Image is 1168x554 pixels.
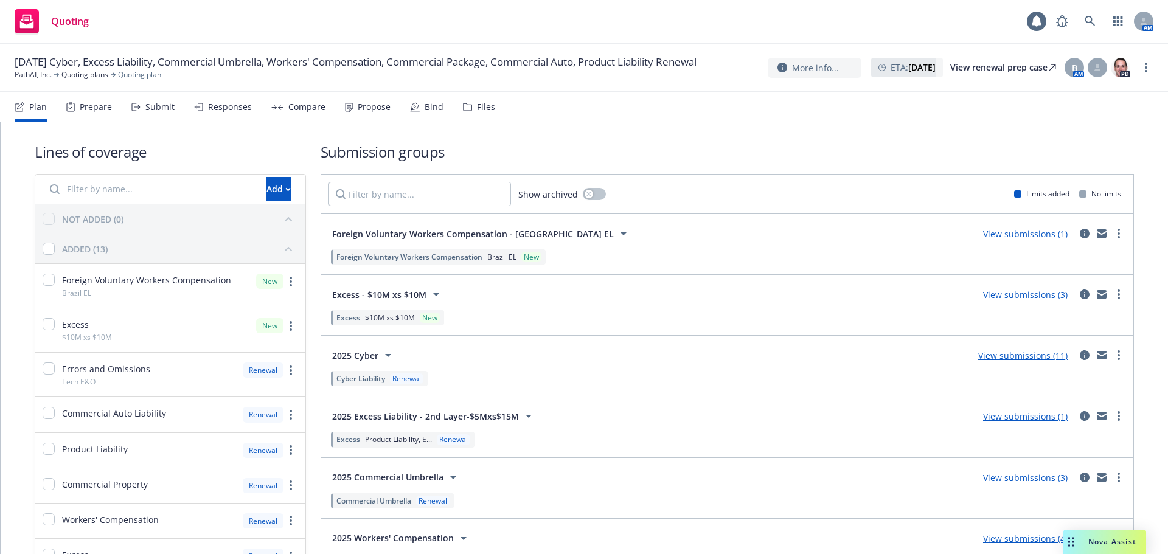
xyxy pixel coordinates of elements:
span: Product Liability, E... [365,434,432,445]
span: Nova Assist [1088,536,1136,547]
span: Foreign Voluntary Workers Compensation - [GEOGRAPHIC_DATA] EL [332,227,614,240]
button: 2025 Excess Liability - 2nd Layer-$5Mxs$15M [328,404,540,428]
div: Renewal [416,496,450,506]
a: more [283,407,298,422]
button: Foreign Voluntary Workers Compensation - [GEOGRAPHIC_DATA] EL [328,221,634,246]
div: Renewal [243,407,283,422]
span: Foreign Voluntary Workers Compensation [62,274,231,286]
span: Foreign Voluntary Workers Compensation [336,252,482,262]
a: more [283,443,298,457]
button: 2025 Workers' Compensation [328,526,474,550]
div: Drag to move [1063,530,1079,554]
a: more [283,478,298,493]
div: Renewal [243,478,283,493]
span: Quoting plan [118,69,161,80]
button: Add [266,177,291,201]
span: $10M xs $10M [62,332,112,342]
span: Errors and Omissions [62,362,150,375]
a: circleInformation [1077,287,1092,302]
span: Excess [62,318,89,331]
a: circleInformation [1077,348,1092,362]
h1: Lines of coverage [35,142,306,162]
button: 2025 Cyber [328,343,399,367]
span: Excess [336,434,360,445]
div: Responses [208,102,252,112]
a: View renewal prep case [950,58,1056,77]
span: Product Liability [62,443,128,455]
span: Brazil EL [62,288,91,298]
div: Add [266,178,291,201]
span: More info... [792,61,839,74]
span: 2025 Commercial Umbrella [332,471,443,483]
a: Quoting plans [61,69,108,80]
a: more [1111,409,1126,423]
a: View submissions (4) [983,533,1068,544]
div: New [256,274,283,289]
div: Renewal [390,373,423,384]
a: more [1111,348,1126,362]
a: Switch app [1106,9,1130,33]
div: Files [477,102,495,112]
div: New [420,313,440,323]
a: circleInformation [1077,226,1092,241]
span: $10M xs $10M [365,313,415,323]
span: 2025 Excess Liability - 2nd Layer-$5Mxs$15M [332,410,519,423]
a: more [283,513,298,528]
span: Quoting [51,16,89,26]
div: No limits [1079,189,1121,199]
a: more [1111,470,1126,485]
div: Compare [288,102,325,112]
a: mail [1094,348,1109,362]
span: Excess [336,313,360,323]
span: Workers' Compensation [62,513,159,526]
img: photo [1111,58,1130,77]
a: View submissions (1) [983,410,1068,422]
div: Renewal [437,434,470,445]
div: New [521,252,541,262]
a: circleInformation [1077,409,1092,423]
a: PathAI, Inc. [15,69,52,80]
span: Commercial Property [62,478,148,491]
span: 2025 Workers' Compensation [332,531,454,544]
button: Excess - $10M xs $10M [328,282,447,306]
div: New [256,318,283,333]
div: Propose [358,102,391,112]
span: Excess - $10M xs $10M [332,288,426,301]
span: Brazil EL [487,252,516,262]
button: Nova Assist [1063,530,1146,554]
button: NOT ADDED (0) [62,209,298,229]
a: mail [1094,287,1109,302]
a: more [1111,287,1126,302]
a: mail [1094,470,1109,485]
input: Filter by name... [328,182,511,206]
button: 2025 Commercial Umbrella [328,465,464,490]
a: more [283,319,298,333]
button: More info... [768,58,861,78]
strong: [DATE] [908,61,936,73]
input: Filter by name... [43,177,259,201]
h1: Submission groups [321,142,1134,162]
div: Renewal [243,362,283,378]
a: mail [1094,226,1109,241]
a: circleInformation [1077,470,1092,485]
a: more [283,363,298,378]
div: Submit [145,102,175,112]
span: Commercial Umbrella [336,496,411,506]
a: more [1139,60,1153,75]
div: Plan [29,102,47,112]
div: Renewal [243,443,283,458]
div: NOT ADDED (0) [62,213,123,226]
button: ADDED (13) [62,239,298,258]
div: Bind [425,102,443,112]
span: [DATE] Cyber, Excess Liability, Commercial Umbrella, Workers' Compensation, Commercial Package, C... [15,55,697,69]
span: Tech E&O [62,376,96,387]
span: Commercial Auto Liability [62,407,166,420]
a: Report a Bug [1050,9,1074,33]
a: Quoting [10,4,94,38]
span: Show archived [518,188,578,201]
a: View submissions (11) [978,350,1068,361]
span: ETA : [891,61,936,74]
div: Limits added [1014,189,1069,199]
span: B [1072,61,1077,74]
